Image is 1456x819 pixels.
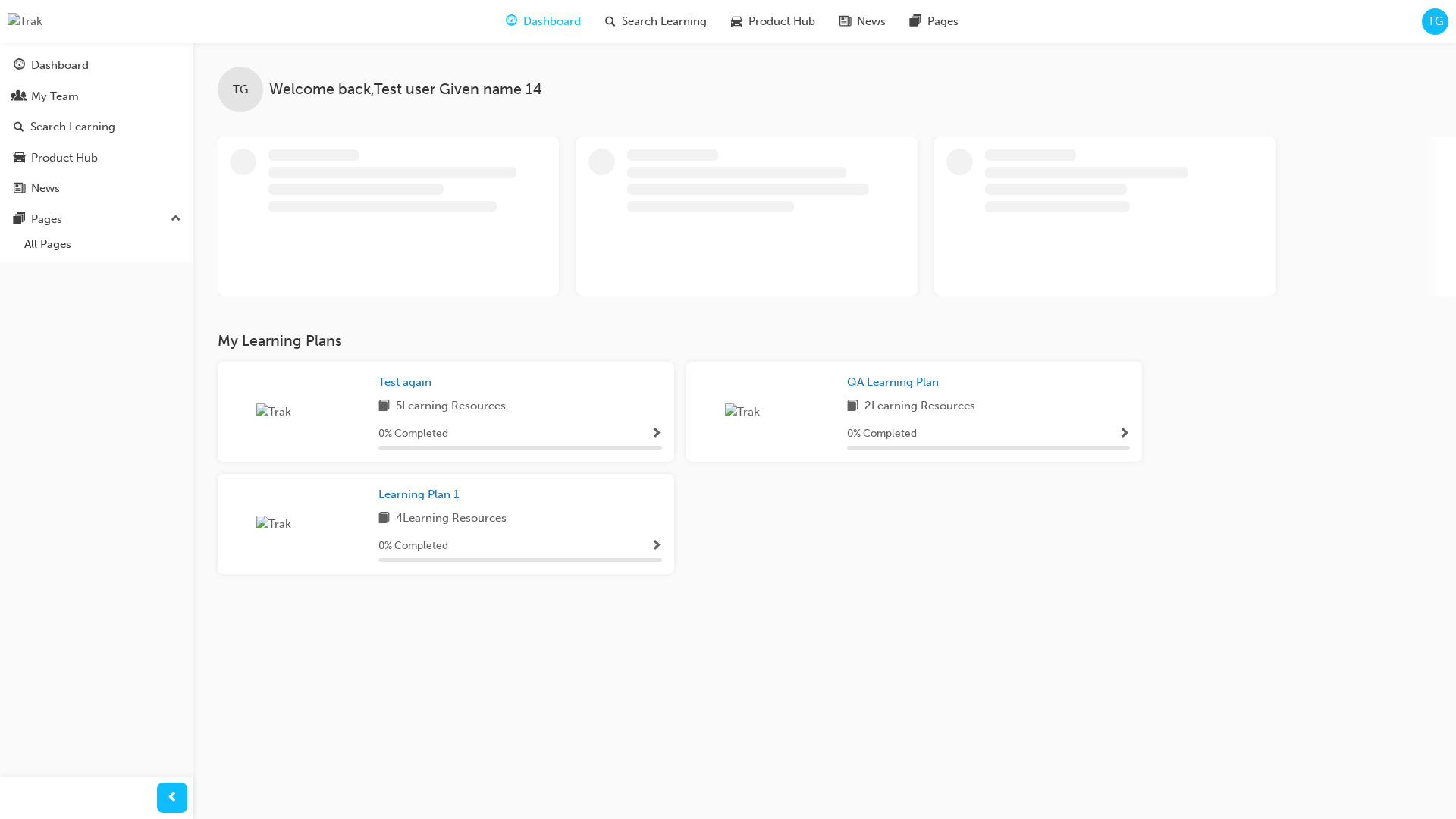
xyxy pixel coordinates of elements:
[651,540,662,554] span: Show Progress
[748,13,815,30] span: Product Hub
[864,397,975,416] span: 2 Learning Resources
[6,83,187,111] a: My Team
[378,397,390,416] span: book-icon
[378,374,438,391] a: Test again
[171,209,181,229] span: up-icon
[14,59,25,73] span: guage-icon
[494,6,593,37] a: guage-iconDashboard
[18,233,187,256] a: All Pages
[6,113,187,141] a: Search Learning
[651,428,662,441] span: Show Progress
[8,13,42,30] img: Trak
[378,486,465,504] a: Learning Plan 1
[1119,428,1130,441] span: Show Progress
[6,52,187,80] a: Dashboard
[927,13,959,30] span: Pages
[1428,13,1443,30] span: TG
[605,12,616,31] span: search-icon
[1422,8,1448,35] button: TG
[14,182,25,196] span: news-icon
[725,403,808,421] img: Trak
[651,425,662,444] button: Show Progress
[593,6,719,37] a: search-iconSearch Learning
[6,206,187,234] button: Pages
[396,397,506,416] span: 5 Learning Resources
[378,510,390,529] span: book-icon
[6,174,187,202] a: News
[847,374,945,391] a: QA Learning Plan
[731,12,742,31] span: car-icon
[396,510,507,529] span: 4 Learning Resources
[6,52,187,202] div: DashboardMy TeamSearch LearningProduct HubNews
[898,6,971,37] a: pages-iconPages
[622,13,707,30] span: Search Learning
[31,149,98,167] div: Product Hub
[847,375,939,389] span: QA Learning Plan
[378,425,448,443] span: 0 % Completed
[167,789,178,808] span: prev-icon
[269,81,542,99] span: Welcome back , Test user Given name 14
[857,13,886,30] span: News
[651,537,662,556] button: Show Progress
[506,12,517,31] span: guage-icon
[233,81,248,99] span: TG
[378,538,448,555] span: 0 % Completed
[719,6,827,37] a: car-iconProduct Hub
[847,397,858,416] span: book-icon
[31,180,60,197] div: News
[31,88,79,105] div: My Team
[839,12,851,31] span: news-icon
[14,121,24,134] span: search-icon
[827,6,898,37] a: news-iconNews
[14,90,25,104] span: people-icon
[31,211,62,228] div: Pages
[256,516,340,533] img: Trak
[847,425,917,443] span: 0 % Completed
[14,152,25,165] span: car-icon
[256,403,340,421] img: Trak
[14,213,25,227] span: pages-icon
[6,144,187,172] a: Product Hub
[910,12,921,31] span: pages-icon
[378,488,459,501] span: Learning Plan 1
[1119,425,1130,444] button: Show Progress
[523,13,581,30] span: Dashboard
[30,118,115,136] div: Search Learning
[378,375,431,389] span: Test again
[218,332,1142,350] h3: My Learning Plans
